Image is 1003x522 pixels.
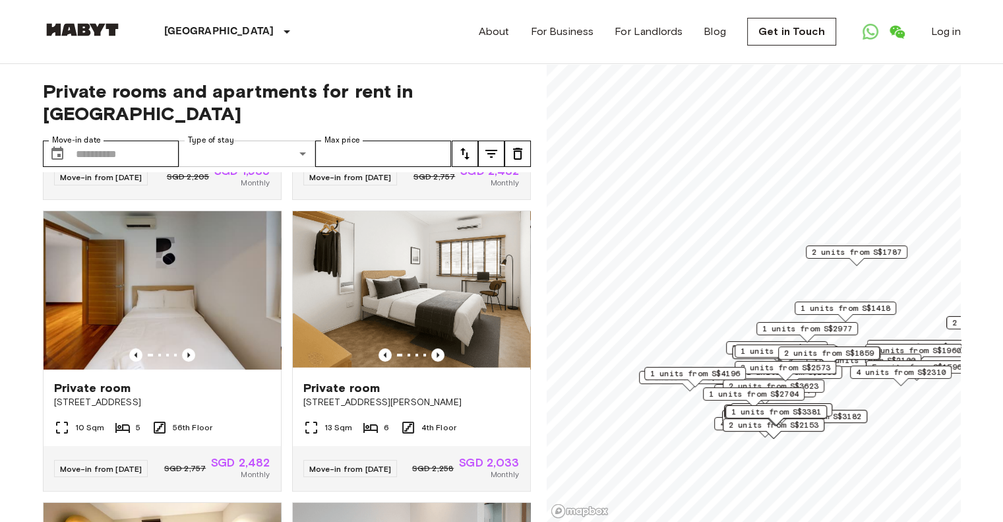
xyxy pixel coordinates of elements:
[731,406,821,418] span: 1 units from S$3381
[182,348,195,362] button: Previous image
[872,341,967,352] span: 10 units from S$1644
[737,404,826,416] span: 1 units from S$4200
[731,403,832,424] div: Map marker
[460,165,519,177] span: SGD 2,482
[650,368,740,379] span: 1 units from S$4196
[54,380,131,396] span: Private room
[412,463,454,474] span: SGD 2,258
[60,464,142,474] span: Move-in from [DATE]
[211,457,270,469] span: SGD 2,482
[778,346,880,367] div: Map marker
[52,135,101,146] label: Move-in date
[292,211,531,492] a: Marketing picture of unit SG-01-080-001-06Previous imagePrevious imagePrivate room[STREET_ADDRESS...
[44,141,71,167] button: Choose date
[709,388,799,400] span: 1 units from S$2704
[772,410,861,422] span: 1 units from S$3182
[214,165,270,177] span: SGD 1,985
[309,172,392,182] span: Move-in from [DATE]
[856,366,946,378] span: 4 units from S$2310
[384,422,389,434] span: 6
[766,410,867,430] div: Map marker
[478,141,504,167] button: tune
[241,469,270,480] span: Monthly
[490,469,519,480] span: Monthly
[703,387,805,408] div: Map marker
[459,457,519,469] span: SGD 2,033
[188,135,234,146] label: Type of stay
[724,405,826,425] div: Map marker
[421,422,456,434] span: 4th Floor
[75,422,105,434] span: 10 Sqm
[324,135,360,146] label: Max price
[720,418,810,430] span: 4 units from S$1680
[747,18,836,46] a: Get in Touch
[60,172,142,182] span: Move-in from [DATE]
[735,361,836,381] div: Map marker
[735,344,836,365] div: Map marker
[54,396,270,409] span: [STREET_ADDRESS]
[704,24,726,40] a: Blog
[884,18,910,45] a: Open WeChat
[43,211,282,492] a: Marketing picture of unit SG-01-072-003-03Previous imagePrevious imagePrivate room[STREET_ADDRESS...
[43,80,531,125] span: Private rooms and apartments for rent in [GEOGRAPHIC_DATA]
[167,171,209,183] span: SGD 2,205
[644,367,746,387] div: Map marker
[779,346,880,367] div: Map marker
[164,24,274,40] p: [GEOGRAPHIC_DATA]
[732,346,838,366] div: Map marker
[756,322,858,343] div: Map marker
[931,24,961,40] a: Log in
[479,24,510,40] a: About
[871,344,961,356] span: 1 units from S$1960
[741,362,830,374] span: 3 units from S$2573
[729,380,818,392] span: 2 units from S$3623
[866,340,973,360] div: Map marker
[504,141,531,167] button: tune
[530,24,593,40] a: For Business
[865,344,967,364] div: Map marker
[725,405,827,426] div: Map marker
[639,371,741,391] div: Map marker
[723,418,824,439] div: Map marker
[762,323,852,335] span: 1 units from S$2977
[379,348,392,362] button: Previous image
[615,24,683,40] a: For Landlords
[164,463,206,474] span: SGD 2,757
[136,422,140,434] span: 5
[784,347,874,359] span: 2 units from S$1859
[850,366,952,386] div: Map marker
[303,396,520,409] span: [STREET_ADDRESS][PERSON_NAME]
[741,345,830,357] span: 1 units from S$3024
[303,380,380,396] span: Private room
[293,211,530,370] img: Marketing picture of unit SG-01-080-001-06
[43,23,122,36] img: Habyt
[551,504,609,519] a: Mapbox logo
[866,360,967,381] div: Map marker
[820,354,921,374] div: Map marker
[490,177,519,189] span: Monthly
[801,302,890,314] span: 1 units from S$1418
[324,422,353,434] span: 13 Sqm
[732,342,822,354] span: 3 units from S$1985
[795,302,896,322] div: Map marker
[872,361,961,373] span: 5 units from S$1596
[452,141,478,167] button: tune
[806,245,907,266] div: Map marker
[726,341,828,362] div: Map marker
[44,211,281,370] img: Marketing picture of unit SG-01-072-003-03
[714,417,816,438] div: Map marker
[413,171,455,183] span: SGD 2,757
[431,348,444,362] button: Previous image
[812,246,901,258] span: 2 units from S$1787
[309,464,392,474] span: Move-in from [DATE]
[857,18,884,45] a: Open WhatsApp
[723,379,824,400] div: Map marker
[722,410,824,430] div: Map marker
[826,354,915,366] span: 2 units from S$2100
[241,177,270,189] span: Monthly
[741,366,842,386] div: Map marker
[725,406,826,426] div: Map marker
[129,348,142,362] button: Previous image
[173,422,213,434] span: 56th Floor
